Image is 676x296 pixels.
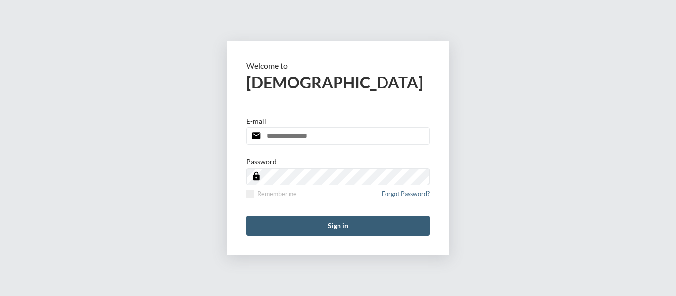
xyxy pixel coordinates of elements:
[246,61,430,70] p: Welcome to
[246,216,430,236] button: Sign in
[246,157,277,166] p: Password
[246,117,266,125] p: E-mail
[246,190,297,198] label: Remember me
[246,73,430,92] h2: [DEMOGRAPHIC_DATA]
[382,190,430,204] a: Forgot Password?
